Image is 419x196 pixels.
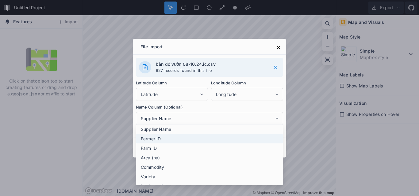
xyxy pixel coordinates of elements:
span: Supplier Name [141,126,281,132]
p: 927 records found in this file [156,67,266,74]
span: Supplier Name [141,115,274,122]
span: Latitude [141,91,199,98]
span: Farm ID [141,145,281,151]
span: Variety [141,173,281,180]
span: Farmer ID [141,135,281,142]
span: Longitude [216,91,274,98]
span: Commodity [141,164,281,170]
label: Name Column (Optional) [136,104,283,110]
div: File Import [136,40,167,54]
label: Longitude Column [211,80,283,86]
h4: bản đồ vườn 08-10.24.ic.csv [156,61,266,67]
span: Area (ha) [141,154,281,161]
span: Producer Country [141,183,281,189]
label: Latitude Column [136,80,208,86]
